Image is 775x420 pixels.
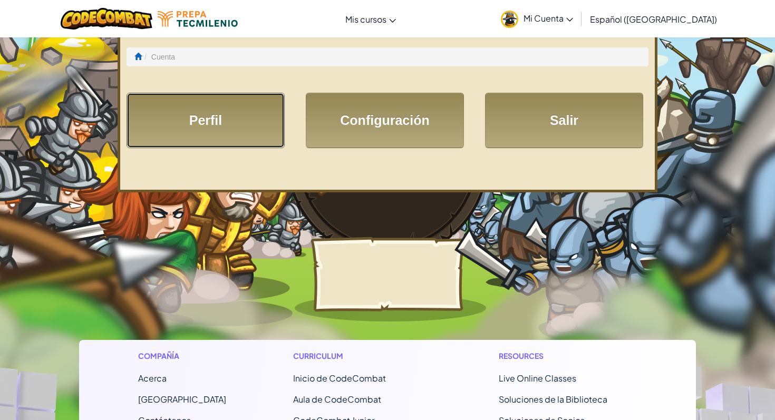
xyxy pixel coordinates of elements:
span: Español ([GEOGRAPHIC_DATA]) [590,14,717,25]
a: Mis cursos [340,5,401,33]
a: Mi Cuenta [496,2,578,35]
span: Mis cursos [345,14,386,25]
h1: Resources [499,350,637,362]
a: Perfil [127,93,285,148]
img: avatar [501,11,518,28]
a: Soluciones de la Biblioteca [499,394,607,405]
span: Inicio de CodeCombat [293,373,386,384]
h1: Curriculum [293,350,432,362]
a: Configuración [306,93,464,148]
a: Live Online Classes [499,373,576,384]
li: Cuenta [142,52,175,62]
a: [GEOGRAPHIC_DATA] [138,394,226,405]
img: CodeCombat logo [61,8,153,30]
span: Mi Cuenta [524,13,573,24]
a: Salir [485,93,643,148]
a: Español ([GEOGRAPHIC_DATA]) [585,5,722,33]
h1: Compañía [138,350,226,362]
img: Tecmilenio logo [158,11,238,27]
a: Aula de CodeCombat [293,394,381,405]
a: Acerca [138,373,167,384]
